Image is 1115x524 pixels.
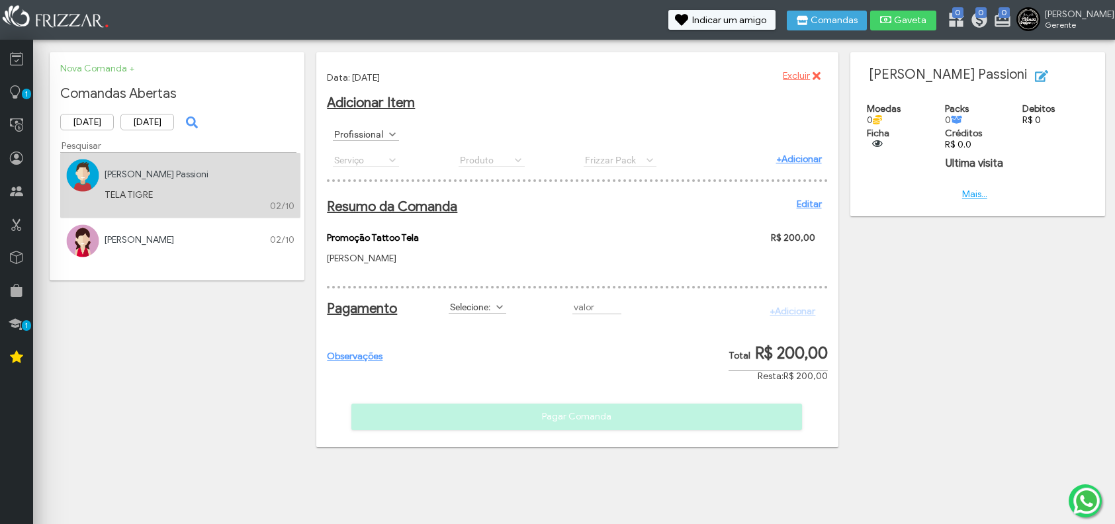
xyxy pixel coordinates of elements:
[327,351,382,362] a: Observações
[783,371,828,382] span: R$ 200,00
[945,103,969,114] span: Packs
[945,114,963,126] span: 0
[755,343,828,363] span: R$ 200,00
[776,153,822,165] a: +Adicionar
[867,128,889,139] span: Ficha
[105,234,174,245] a: [PERSON_NAME]
[867,114,882,126] span: 0
[572,300,621,314] input: valor
[797,198,822,210] a: Editar
[999,7,1010,18] span: 0
[894,16,927,25] span: Gaveta
[270,234,294,245] span: 02/10
[870,11,936,30] button: Gaveta
[1071,485,1102,517] img: whatsapp.png
[22,89,31,99] span: 1
[861,66,1094,86] h2: [PERSON_NAME] Passioni
[105,169,208,180] a: [PERSON_NAME] Passioni
[945,128,982,139] span: Créditos
[270,200,294,212] span: 02/10
[867,139,887,149] button: ui-button
[692,16,766,25] span: Indicar um amigo
[60,139,296,153] input: Pesquisar
[1045,9,1104,20] span: [PERSON_NAME]
[787,11,867,30] button: Comandas
[975,7,987,18] span: 0
[190,112,191,132] span: ui-button
[945,139,971,150] a: R$ 0.0
[771,232,815,243] span: R$ 200,00
[60,85,294,102] h2: Comandas Abertas
[327,232,419,243] span: Promoção Tattoo Tela
[1022,114,1041,126] a: R$ 0
[105,189,294,200] p: TELA TIGRE
[668,10,776,30] button: Indicar um amigo
[1051,66,1076,86] span: Editar
[60,63,134,74] a: Nova Comanda +
[774,66,826,86] button: Excluir
[327,72,827,83] p: Data: [DATE]
[327,95,827,111] h2: Adicionar Item
[449,300,494,313] label: Selecione:
[181,112,201,132] button: ui-button
[327,198,821,215] h2: Resumo da Comanda
[120,114,174,130] input: Data Final
[970,11,983,32] a: 0
[947,11,960,32] a: 0
[1016,7,1108,34] a: [PERSON_NAME] Gerente
[811,16,858,25] span: Comandas
[1045,20,1104,30] span: Gerente
[861,157,1089,170] h4: Ultima visita
[1022,103,1055,114] span: Debitos
[867,103,901,114] span: Moedas
[729,350,750,361] span: Total
[333,128,387,140] label: Profissional
[22,320,31,331] span: 1
[952,7,963,18] span: 0
[1027,66,1085,86] button: Editar
[993,11,1006,32] a: 0
[327,300,403,317] h2: Pagamento
[729,371,828,382] div: Resta:
[783,66,810,86] span: Excluir
[327,253,609,264] p: [PERSON_NAME]
[962,189,987,200] a: Mais...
